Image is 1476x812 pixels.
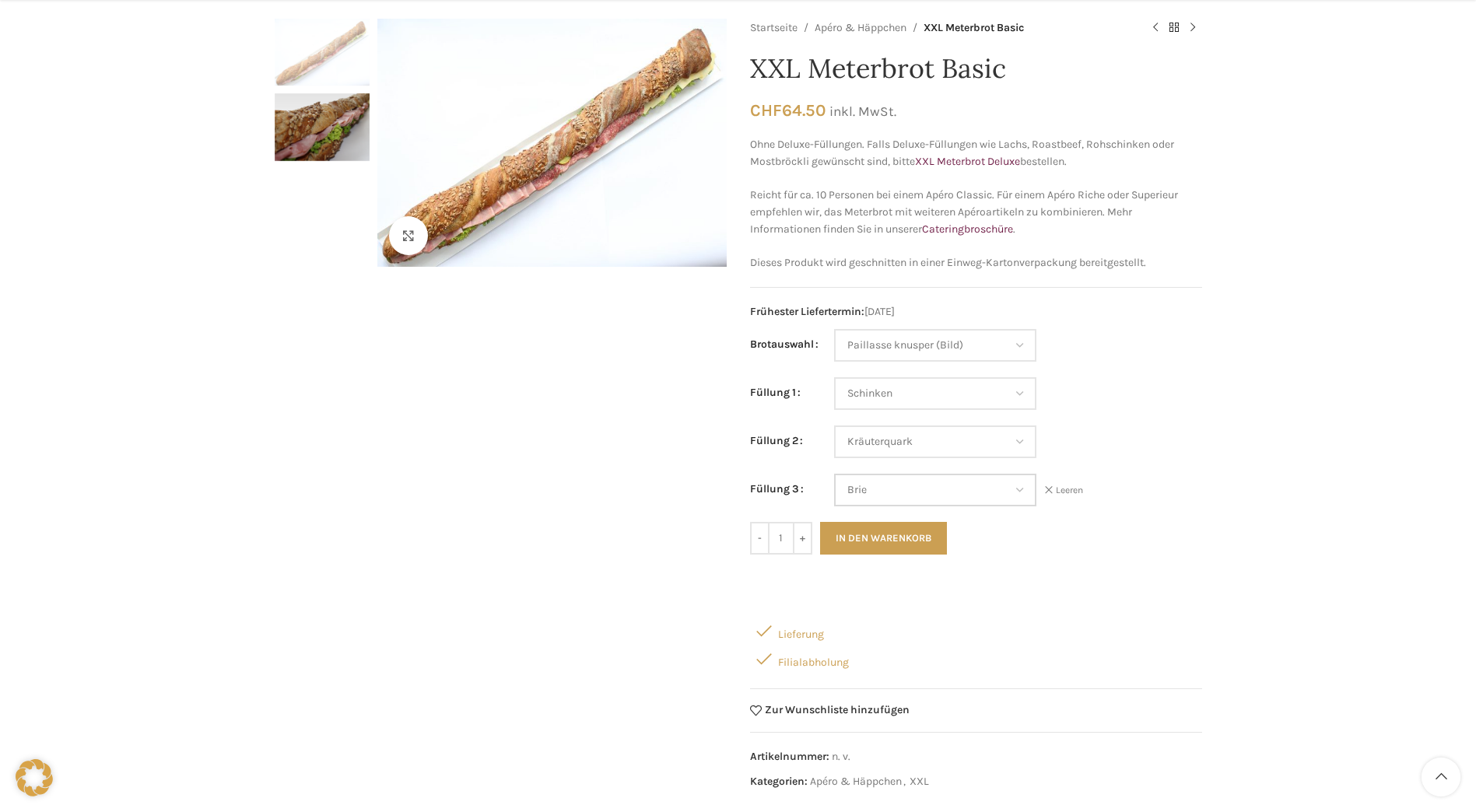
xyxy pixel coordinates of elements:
[750,305,864,318] span: Frühester Liefertermin:
[810,775,902,788] a: Apéro & Häppchen
[750,100,782,120] span: CHF
[765,705,910,716] span: Zur Wunschliste hinzufügen
[750,522,770,555] input: -
[750,617,1202,645] div: Lieferung
[815,19,906,37] a: Apéro & Häppchen
[275,19,370,93] div: 1 / 2
[750,303,1202,320] span: [DATE]
[915,155,1020,168] a: XXL Meterbrot Deluxe
[750,19,1131,37] nav: Breadcrumb
[829,103,896,119] small: inkl. MwSt.
[373,19,731,267] div: 1 / 2
[750,705,910,716] a: Zur Wunschliste hinzufügen
[747,567,1205,604] iframe: Sicherer Rahmen für schnelle Bezahlvorgänge
[750,19,798,37] a: Startseite
[750,254,1202,271] p: Dieses Produkt wird geschnitten in einer Einweg-Kartonverpackung bereitgestellt.
[770,522,793,555] input: Produktmenge
[1422,758,1460,796] a: Scroll to top button
[275,93,370,160] img: XXL Meterbrot Basic – Bild 2
[1183,19,1202,37] a: Next product
[750,53,1202,85] h1: XXL Meterbrot Basic
[750,100,826,120] bdi: 64.50
[820,522,947,555] button: In den Warenkorb
[275,93,370,168] div: 2 / 2
[750,750,829,763] span: Artikelnummer:
[832,750,850,763] span: n. v.
[750,136,1202,171] p: Ohne Deluxe-Füllungen. Falls Deluxe-Füllungen wie Lachs, Roastbeef, Rohschinken oder Mostbröckli ...
[750,481,804,498] label: Füllung 3
[924,19,1024,37] span: XXL Meterbrot Basic
[922,222,1013,236] a: Cateringbroschüre
[750,645,1202,673] div: Filialabholung
[750,187,1202,239] p: Reicht für ca. 10 Personen bei einem Apéro Classic. Für einem Apéro Riche oder Superieur empfehle...
[750,775,808,788] span: Kategorien:
[793,522,812,555] input: +
[1044,484,1083,497] a: Optionen löschen
[750,432,803,450] label: Füllung 2
[275,19,370,86] img: XXL Meterbrot Basic
[1146,19,1165,37] a: Previous product
[750,384,801,401] label: Füllung 1
[903,773,906,790] span: ,
[910,775,929,788] a: XXL
[750,336,819,353] label: Brotauswahl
